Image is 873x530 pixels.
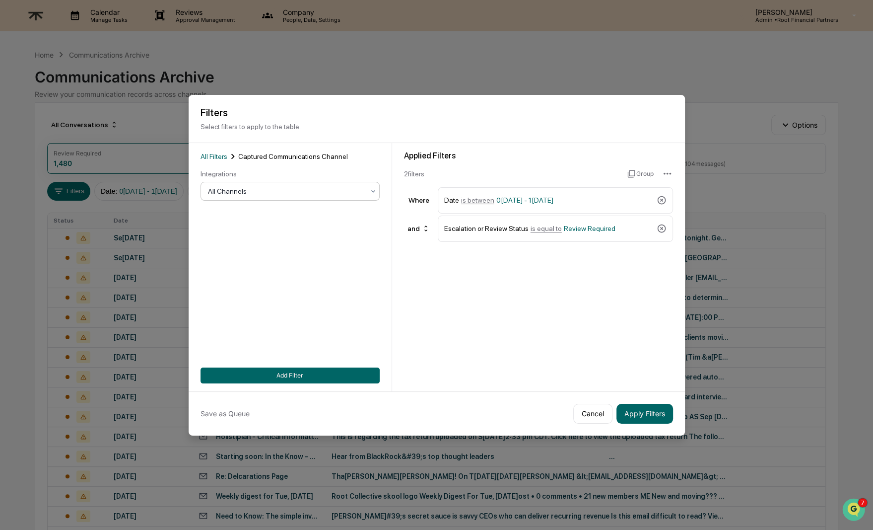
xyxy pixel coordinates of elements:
img: 8933085812038_c878075ebb4cc5468115_72.jpg [21,76,39,93]
span: Review Required [564,225,615,232]
button: Start new chat [169,78,181,90]
div: 🔎 [10,223,18,230]
img: 1746055101610-c473b297-6a78-478c-a979-82029cc54cd1 [10,76,28,93]
button: Apply Filters [616,404,673,424]
div: Date [444,192,653,209]
img: Jack Rasmussen [10,125,26,141]
span: S[DATE] [88,135,112,143]
span: [PERSON_NAME] [31,135,80,143]
div: 🗄️ [72,204,80,212]
p: How can we help? [10,20,181,36]
span: Pylon [99,246,120,253]
span: All Filters [201,152,227,160]
div: We're available if you need us! [45,85,136,93]
a: Powered byPylon [70,245,120,253]
span: Sep 11 [88,161,109,169]
a: 🖐️Preclearance [6,199,68,217]
div: 🖐️ [10,204,18,212]
div: Past conversations [10,110,67,118]
img: 1746055101610-c473b297-6a78-478c-a979-82029cc54cd1 [20,135,28,143]
span: Captured Communications Channel [238,152,348,160]
span: Attestations [82,203,123,213]
span: • [82,135,86,143]
span: 0[DATE] - 1[DATE] [496,196,553,204]
h2: Filters [201,107,673,119]
p: Select filters to apply to the table. [201,123,673,131]
span: [PERSON_NAME] [31,161,80,169]
div: Applied Filters [404,151,673,160]
div: and [403,221,434,236]
div: Escalation or Review Status [444,220,653,237]
button: Save as Queue [201,404,250,424]
button: Add Filter [201,368,380,383]
a: 🔎Data Lookup [6,218,67,235]
button: See all [154,108,181,120]
div: Integrations [201,170,380,178]
button: Group [627,166,654,182]
a: 🗄️Attestations [68,199,127,217]
span: Preclearance [20,203,64,213]
iframe: Open customer support [841,497,868,524]
span: is between [461,196,494,204]
span: • [82,161,86,169]
div: Where [404,196,434,204]
div: Start new chat [45,76,163,85]
span: is equal to [531,225,562,232]
div: 2 filter s [404,170,620,178]
span: Data Lookup [20,222,63,231]
img: Alexandra Stickelman [10,152,26,168]
button: Cancel [573,404,612,424]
